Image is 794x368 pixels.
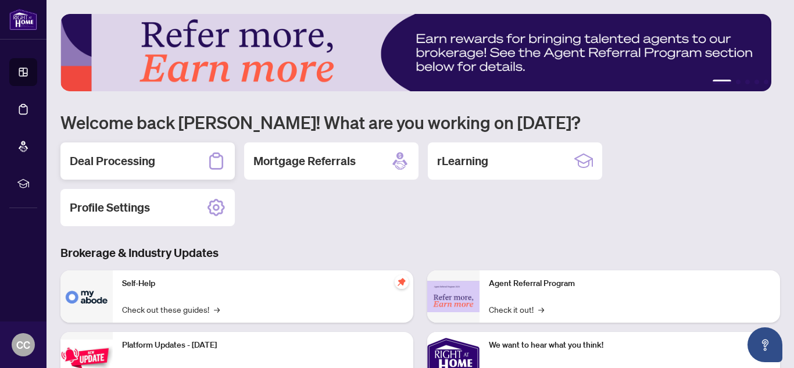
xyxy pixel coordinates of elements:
h2: rLearning [437,153,488,169]
button: 5 [764,80,768,84]
h3: Brokerage & Industry Updates [60,245,780,261]
button: 3 [745,80,750,84]
h1: Welcome back [PERSON_NAME]! What are you working on [DATE]? [60,111,780,133]
h2: Profile Settings [70,199,150,216]
p: We want to hear what you think! [489,339,771,352]
button: 2 [736,80,741,84]
h2: Deal Processing [70,153,155,169]
p: Platform Updates - [DATE] [122,339,404,352]
img: Self-Help [60,270,113,323]
img: Agent Referral Program [427,281,480,313]
span: pushpin [395,275,409,289]
p: Agent Referral Program [489,277,771,290]
button: 1 [713,80,731,84]
span: → [214,303,220,316]
span: CC [16,337,30,353]
img: logo [9,9,37,30]
button: 4 [754,80,759,84]
p: Self-Help [122,277,404,290]
h2: Mortgage Referrals [253,153,356,169]
button: Open asap [747,327,782,362]
a: Check it out!→ [489,303,544,316]
a: Check out these guides!→ [122,303,220,316]
img: Slide 0 [60,14,771,91]
span: → [538,303,544,316]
